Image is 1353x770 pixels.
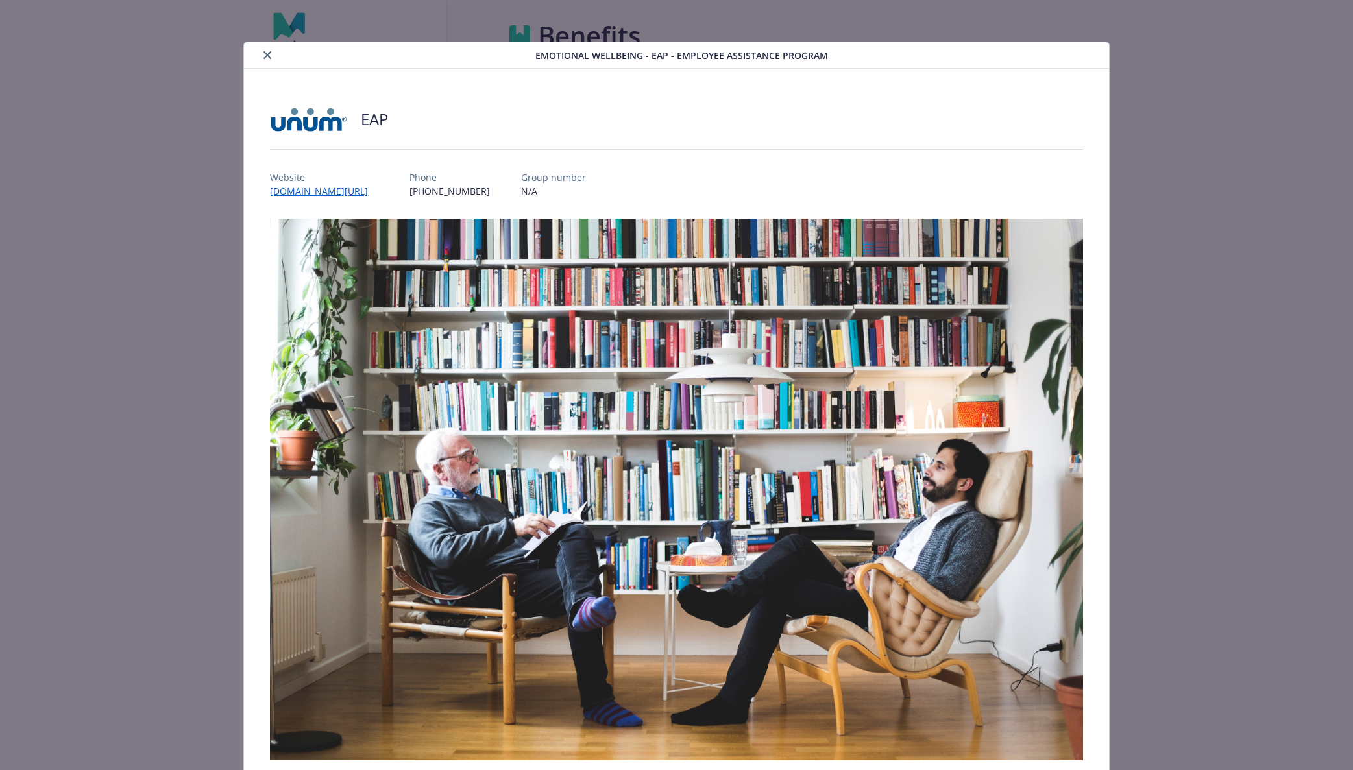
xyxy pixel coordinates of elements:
[409,171,490,184] p: Phone
[521,184,586,198] p: N/A
[521,171,586,184] p: Group number
[270,171,378,184] p: Website
[270,219,1082,760] img: banner
[270,100,348,139] img: UNUM
[409,184,490,198] p: [PHONE_NUMBER]
[270,185,378,197] a: [DOMAIN_NAME][URL]
[260,47,275,63] button: close
[535,49,828,62] span: Emotional Wellbeing - EAP - Employee Assistance Program
[361,108,388,130] h2: EAP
